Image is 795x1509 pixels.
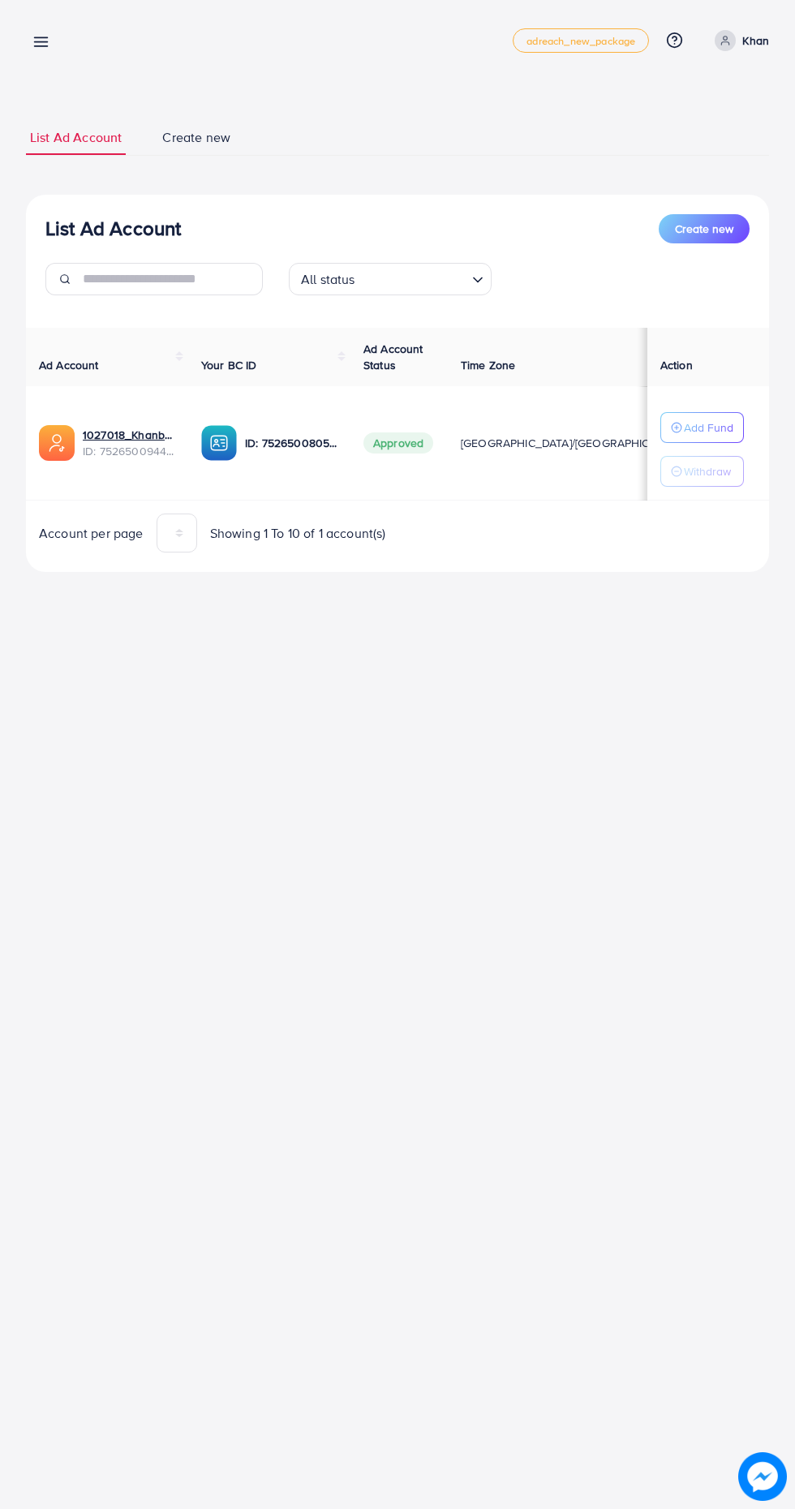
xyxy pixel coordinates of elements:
span: Ad Account Status [363,341,423,373]
img: image [738,1452,787,1501]
a: Khan [708,30,769,51]
span: Approved [363,432,433,454]
img: ic-ads-acc.e4c84228.svg [39,425,75,461]
span: Create new [162,128,230,147]
span: adreach_new_package [526,36,635,46]
a: 1027018_Khanbhia_1752400071646 [83,427,175,443]
img: ic-ba-acc.ded83a64.svg [201,425,237,461]
span: Ad Account [39,357,99,373]
span: [GEOGRAPHIC_DATA]/[GEOGRAPHIC_DATA] [461,435,686,451]
button: Add Fund [660,412,744,443]
span: Showing 1 To 10 of 1 account(s) [210,524,386,543]
span: Create new [675,221,733,237]
span: ID: 7526500944935256080 [83,443,175,459]
button: Create new [659,214,750,243]
input: Search for option [360,264,466,291]
span: List Ad Account [30,128,122,147]
span: All status [298,268,359,291]
p: Add Fund [684,418,733,437]
span: Your BC ID [201,357,257,373]
span: Account per page [39,524,144,543]
p: ID: 7526500805902909457 [245,433,337,453]
a: adreach_new_package [513,28,649,53]
span: Action [660,357,693,373]
p: Withdraw [684,462,731,481]
p: Khan [742,31,769,50]
span: Time Zone [461,357,515,373]
h3: List Ad Account [45,217,181,240]
div: Search for option [289,263,492,295]
div: <span class='underline'>1027018_Khanbhia_1752400071646</span></br>7526500944935256080 [83,427,175,460]
button: Withdraw [660,456,744,487]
